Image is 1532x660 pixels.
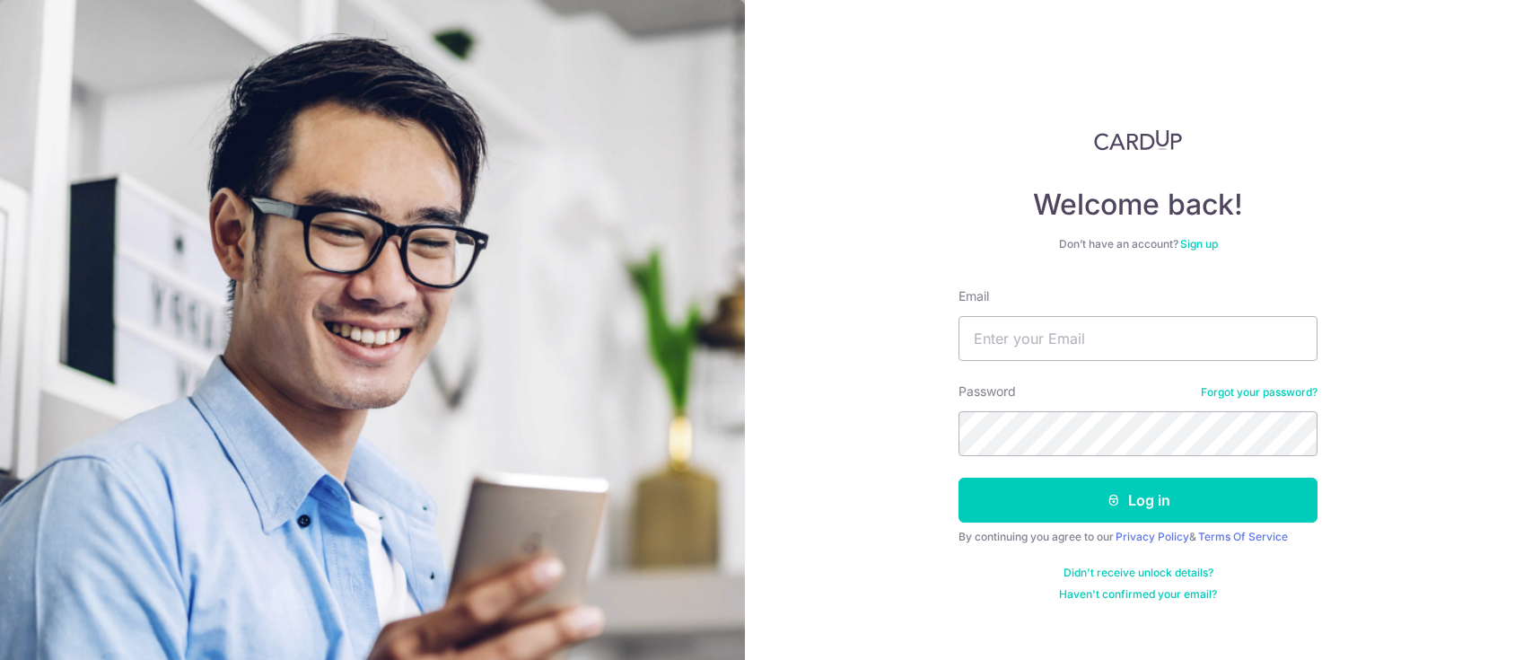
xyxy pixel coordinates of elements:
div: Don’t have an account? [959,237,1318,251]
label: Email [959,287,989,305]
a: Forgot your password? [1201,385,1318,400]
a: Privacy Policy [1116,530,1189,543]
a: Terms Of Service [1198,530,1288,543]
a: Sign up [1180,237,1218,251]
img: CardUp Logo [1094,129,1182,151]
a: Didn't receive unlock details? [1064,566,1213,580]
h4: Welcome back! [959,187,1318,223]
a: Haven't confirmed your email? [1059,587,1217,602]
button: Log in [959,478,1318,523]
div: By continuing you agree to our & [959,530,1318,544]
label: Password [959,383,1016,400]
input: Enter your Email [959,316,1318,361]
